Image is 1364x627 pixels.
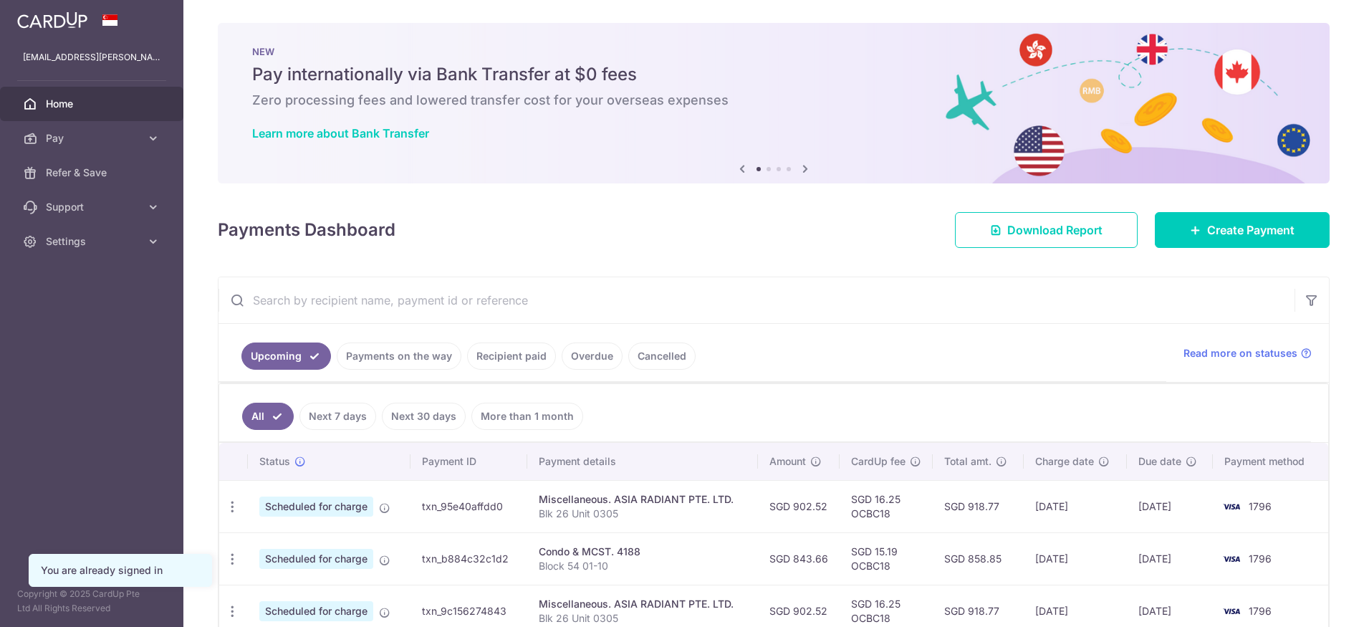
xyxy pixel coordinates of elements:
[1183,346,1297,360] span: Read more on statuses
[410,443,527,480] th: Payment ID
[539,559,746,573] p: Block 54 01-10
[46,234,140,249] span: Settings
[467,343,556,370] a: Recipient paid
[1127,480,1214,532] td: [DATE]
[933,480,1024,532] td: SGD 918.77
[840,480,933,532] td: SGD 16.25 OCBC18
[46,166,140,180] span: Refer & Save
[562,343,623,370] a: Overdue
[1249,605,1272,617] span: 1796
[17,11,87,29] img: CardUp
[1155,212,1330,248] a: Create Payment
[1217,550,1246,568] img: Bank Card
[1249,552,1272,565] span: 1796
[1249,500,1272,512] span: 1796
[41,563,200,578] div: You are already signed in
[259,454,290,469] span: Status
[539,611,746,626] p: Blk 26 Unit 0305
[851,454,906,469] span: CardUp fee
[259,549,373,569] span: Scheduled for charge
[1217,603,1246,620] img: Bank Card
[382,403,466,430] a: Next 30 days
[1272,584,1350,620] iframe: Opens a widget where you can find more information
[1138,454,1181,469] span: Due date
[252,63,1295,86] h5: Pay internationally via Bank Transfer at $0 fees
[1035,454,1094,469] span: Charge date
[1213,443,1328,480] th: Payment method
[252,126,429,140] a: Learn more about Bank Transfer
[1007,221,1103,239] span: Download Report
[242,403,294,430] a: All
[539,597,746,611] div: Miscellaneous. ASIA RADIANT PTE. LTD.
[1217,498,1246,515] img: Bank Card
[1183,346,1312,360] a: Read more on statuses
[1024,532,1127,585] td: [DATE]
[410,480,527,532] td: txn_95e40affdd0
[218,217,395,243] h4: Payments Dashboard
[1127,532,1214,585] td: [DATE]
[758,532,840,585] td: SGD 843.66
[46,131,140,145] span: Pay
[471,403,583,430] a: More than 1 month
[299,403,376,430] a: Next 7 days
[337,343,461,370] a: Payments on the way
[259,497,373,517] span: Scheduled for charge
[252,92,1295,109] h6: Zero processing fees and lowered transfer cost for your overseas expenses
[955,212,1138,248] a: Download Report
[1024,480,1127,532] td: [DATE]
[218,23,1330,183] img: Bank transfer banner
[1207,221,1295,239] span: Create Payment
[23,50,160,64] p: [EMAIL_ADDRESS][PERSON_NAME][DOMAIN_NAME]
[539,492,746,507] div: Miscellaneous. ASIA RADIANT PTE. LTD.
[410,532,527,585] td: txn_b884c32c1d2
[758,480,840,532] td: SGD 902.52
[933,532,1024,585] td: SGD 858.85
[539,507,746,521] p: Blk 26 Unit 0305
[46,97,140,111] span: Home
[769,454,806,469] span: Amount
[46,200,140,214] span: Support
[527,443,758,480] th: Payment details
[539,545,746,559] div: Condo & MCST. 4188
[944,454,991,469] span: Total amt.
[252,46,1295,57] p: NEW
[241,343,331,370] a: Upcoming
[840,532,933,585] td: SGD 15.19 OCBC18
[259,601,373,621] span: Scheduled for charge
[628,343,696,370] a: Cancelled
[218,277,1295,323] input: Search by recipient name, payment id or reference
